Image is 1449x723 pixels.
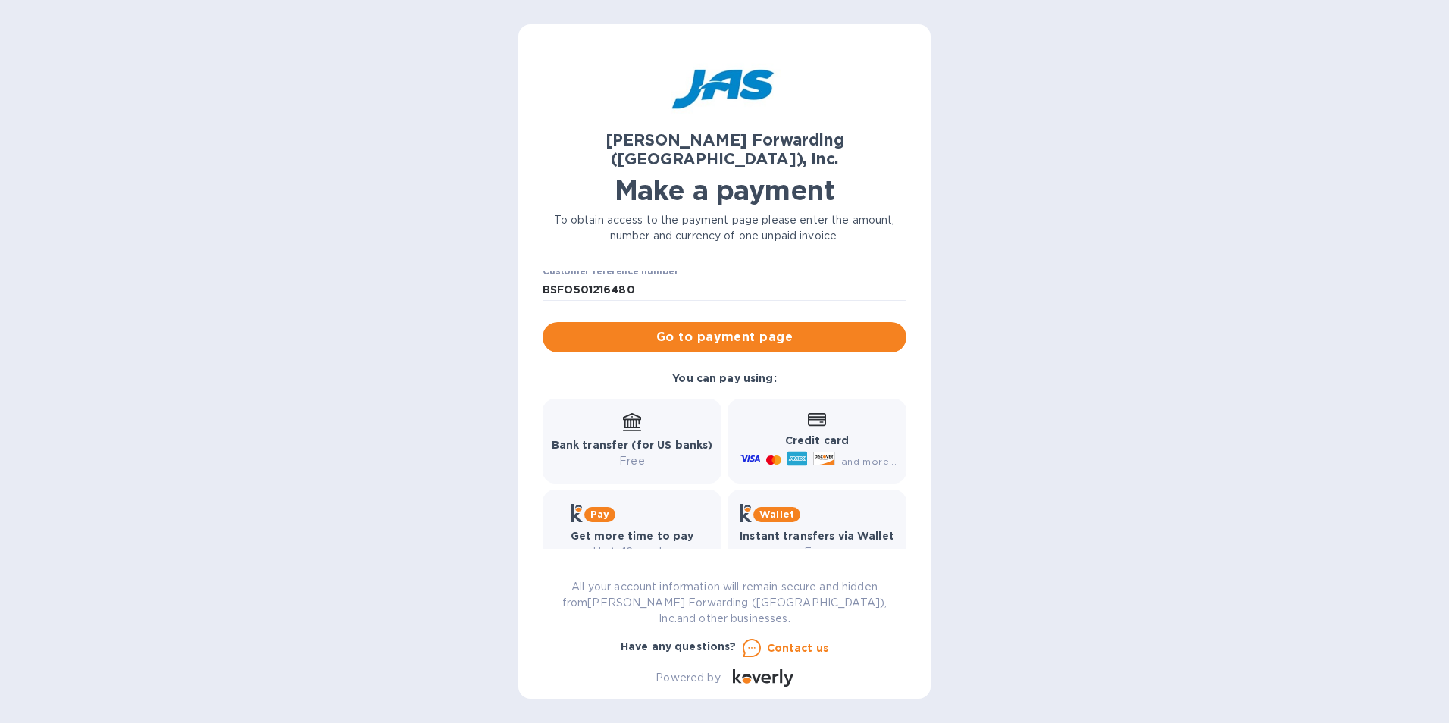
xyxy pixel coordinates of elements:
[552,453,713,469] p: Free
[740,544,894,560] p: Free
[543,579,906,627] p: All your account information will remain secure and hidden from [PERSON_NAME] Forwarding ([GEOGRA...
[543,174,906,206] h1: Make a payment
[656,670,720,686] p: Powered by
[767,642,829,654] u: Contact us
[543,212,906,244] p: To obtain access to the payment page please enter the amount, number and currency of one unpaid i...
[841,455,897,467] span: and more...
[571,530,694,542] b: Get more time to pay
[606,130,844,168] b: [PERSON_NAME] Forwarding ([GEOGRAPHIC_DATA]), Inc.
[621,640,737,653] b: Have any questions?
[672,372,776,384] b: You can pay using:
[552,439,713,451] b: Bank transfer (for US banks)
[740,530,894,542] b: Instant transfers via Wallet
[759,509,794,520] b: Wallet
[543,278,906,301] input: Enter customer reference number
[543,322,906,352] button: Go to payment page
[590,509,609,520] b: Pay
[785,434,849,446] b: Credit card
[555,328,894,346] span: Go to payment page
[571,544,694,560] p: Up to 12 weeks
[543,268,678,277] label: Customer reference number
